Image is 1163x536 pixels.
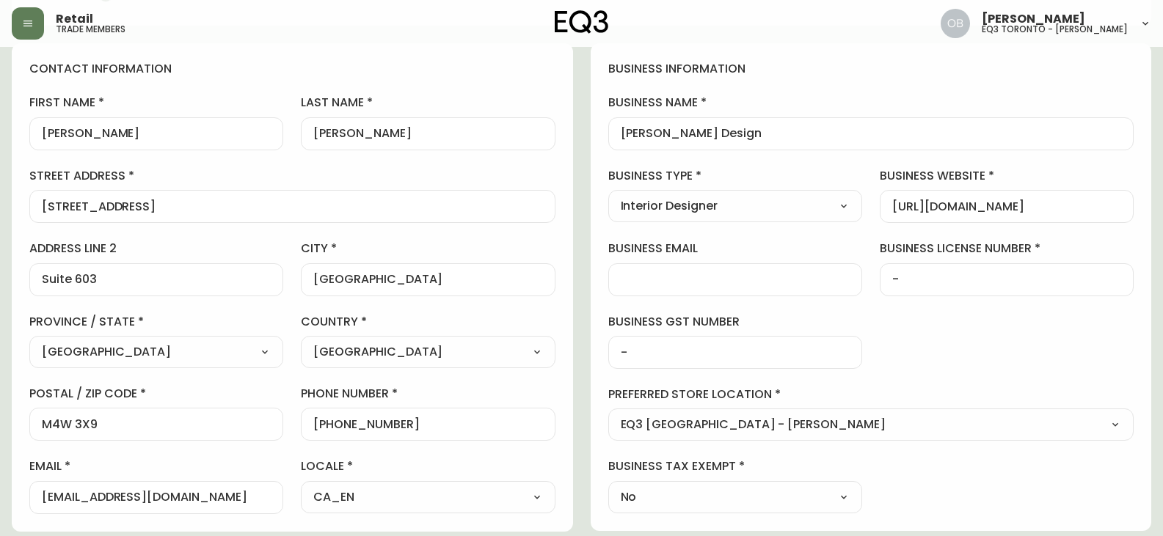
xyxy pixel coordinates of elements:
label: postal / zip code [29,386,283,402]
h5: trade members [56,25,125,34]
span: Retail [56,13,93,25]
label: locale [301,458,555,474]
span: [PERSON_NAME] [982,13,1085,25]
img: 8e0065c524da89c5c924d5ed86cfe468 [941,9,970,38]
h4: business information [608,61,1134,77]
h4: contact information [29,61,555,77]
label: province / state [29,314,283,330]
input: https://www.designshop.com [892,199,1121,213]
label: business gst number [608,314,862,330]
label: business name [608,95,1134,111]
h5: eq3 toronto - [PERSON_NAME] [982,25,1128,34]
label: business type [608,168,862,184]
label: country [301,314,555,330]
label: business tax exempt [608,458,862,474]
label: city [301,241,555,257]
label: address line 2 [29,241,283,257]
label: business license number [880,241,1134,257]
label: street address [29,168,555,184]
label: business website [880,168,1134,184]
label: email [29,458,283,474]
img: logo [555,10,609,34]
label: business email [608,241,862,257]
label: preferred store location [608,386,1134,403]
label: phone number [301,386,555,402]
label: first name [29,95,283,111]
label: last name [301,95,555,111]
